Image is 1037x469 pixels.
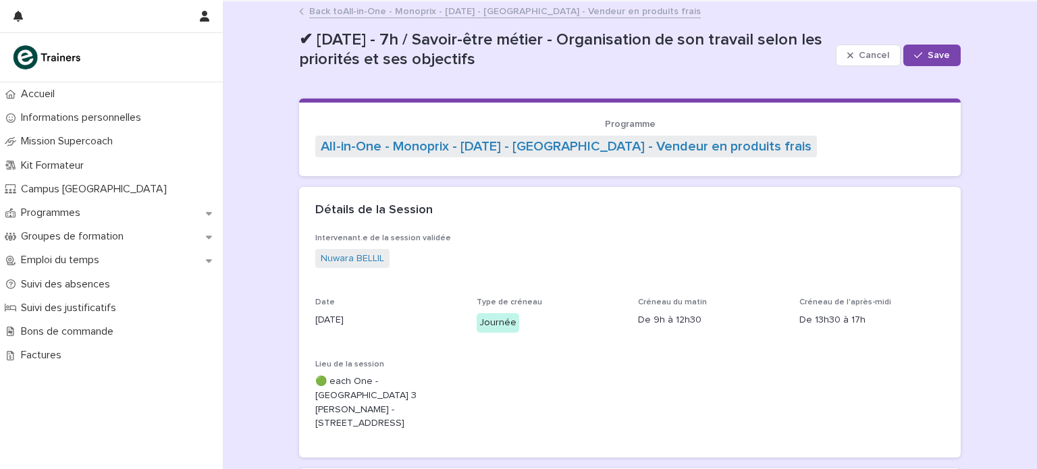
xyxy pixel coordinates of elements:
[477,313,519,333] div: Journée
[315,375,460,431] p: 🟢 each One - [GEOGRAPHIC_DATA] 3 [PERSON_NAME] - [STREET_ADDRESS]
[16,135,124,148] p: Mission Supercoach
[11,44,85,71] img: K0CqGN7SDeD6s4JG8KQk
[605,119,656,129] span: Programme
[16,254,110,267] p: Emploi du temps
[16,206,91,219] p: Programmes
[16,111,152,124] p: Informations personnelles
[638,313,783,327] p: De 9h à 12h30
[903,45,961,66] button: Save
[315,203,433,218] h2: Détails de la Session
[16,183,178,196] p: Campus [GEOGRAPHIC_DATA]
[638,298,707,306] span: Créneau du matin
[799,298,891,306] span: Créneau de l'après-midi
[16,159,95,172] p: Kit Formateur
[16,325,124,338] p: Bons de commande
[321,252,384,266] a: Nuwara BELLIL
[799,313,945,327] p: De 13h30 à 17h
[315,313,460,327] p: [DATE]
[309,3,701,18] a: Back toAll-in-One - Monoprix - [DATE] - [GEOGRAPHIC_DATA] - Vendeur en produits frais
[299,30,830,70] p: ✔ [DATE] - 7h / Savoir-être métier - Organisation de son travail selon les priorités et ses objec...
[477,298,542,306] span: Type de créneau
[16,349,72,362] p: Factures
[928,51,950,60] span: Save
[315,298,335,306] span: Date
[16,88,65,101] p: Accueil
[836,45,901,66] button: Cancel
[16,278,121,291] p: Suivi des absences
[321,138,812,155] a: All-in-One - Monoprix - [DATE] - [GEOGRAPHIC_DATA] - Vendeur en produits frais
[859,51,889,60] span: Cancel
[16,302,127,314] p: Suivi des justificatifs
[315,360,384,368] span: Lieu de la session
[315,234,451,242] span: Intervenant.e de la session validée
[16,230,134,243] p: Groupes de formation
